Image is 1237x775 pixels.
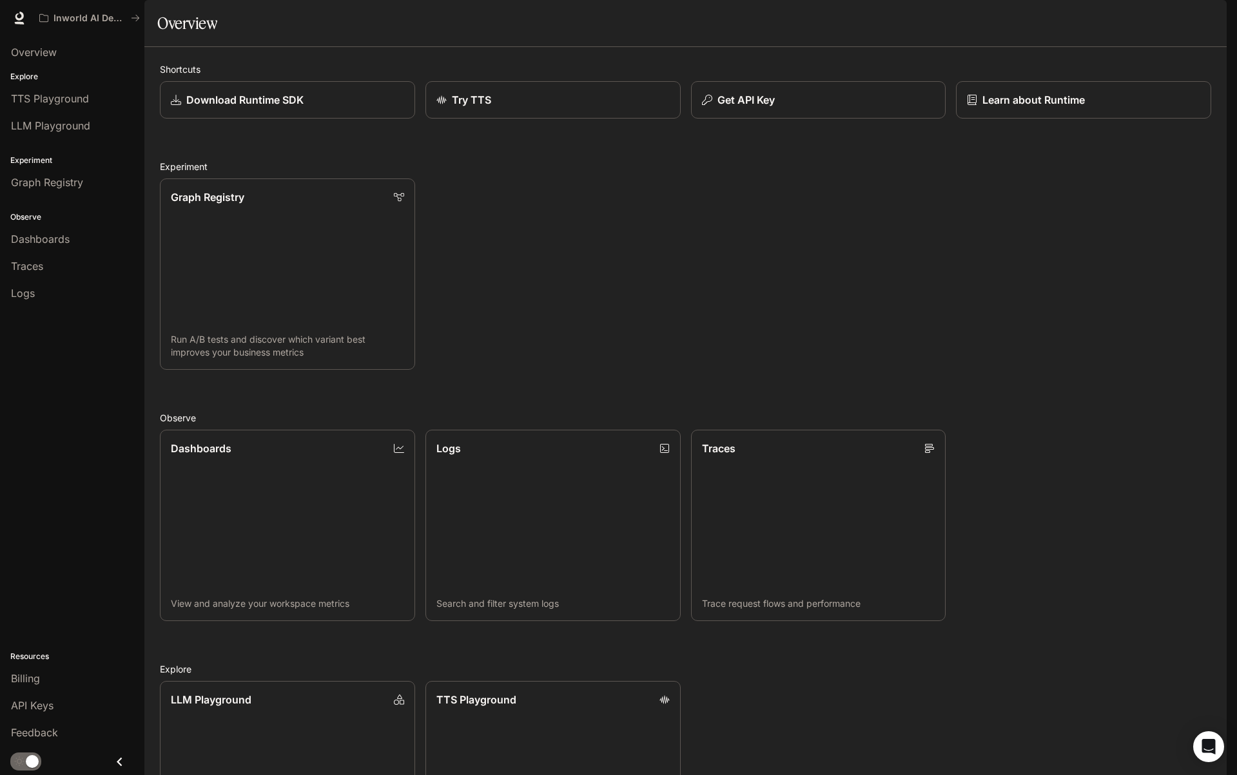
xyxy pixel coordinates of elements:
p: Get API Key [717,92,775,108]
h1: Overview [157,10,217,36]
button: Get API Key [691,81,946,119]
p: LLM Playground [171,692,251,707]
p: Search and filter system logs [436,597,670,610]
h2: Shortcuts [160,62,1211,76]
p: Logs [436,441,461,456]
p: Try TTS [452,92,491,108]
a: LogsSearch and filter system logs [425,430,681,621]
div: Open Intercom Messenger [1193,731,1224,762]
a: TracesTrace request flows and performance [691,430,946,621]
p: TTS Playground [436,692,516,707]
a: Download Runtime SDK [160,81,415,119]
p: Learn about Runtime [982,92,1085,108]
h2: Observe [160,411,1211,425]
p: Traces [702,441,735,456]
p: Download Runtime SDK [186,92,304,108]
a: Graph RegistryRun A/B tests and discover which variant best improves your business metrics [160,178,415,370]
button: All workspaces [34,5,146,31]
h2: Experiment [160,160,1211,173]
p: Graph Registry [171,189,244,205]
p: Dashboards [171,441,231,456]
p: Trace request flows and performance [702,597,935,610]
p: Run A/B tests and discover which variant best improves your business metrics [171,333,404,359]
p: View and analyze your workspace metrics [171,597,404,610]
h2: Explore [160,662,1211,676]
p: Inworld AI Demos [54,13,126,24]
a: DashboardsView and analyze your workspace metrics [160,430,415,621]
a: Learn about Runtime [956,81,1211,119]
a: Try TTS [425,81,681,119]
